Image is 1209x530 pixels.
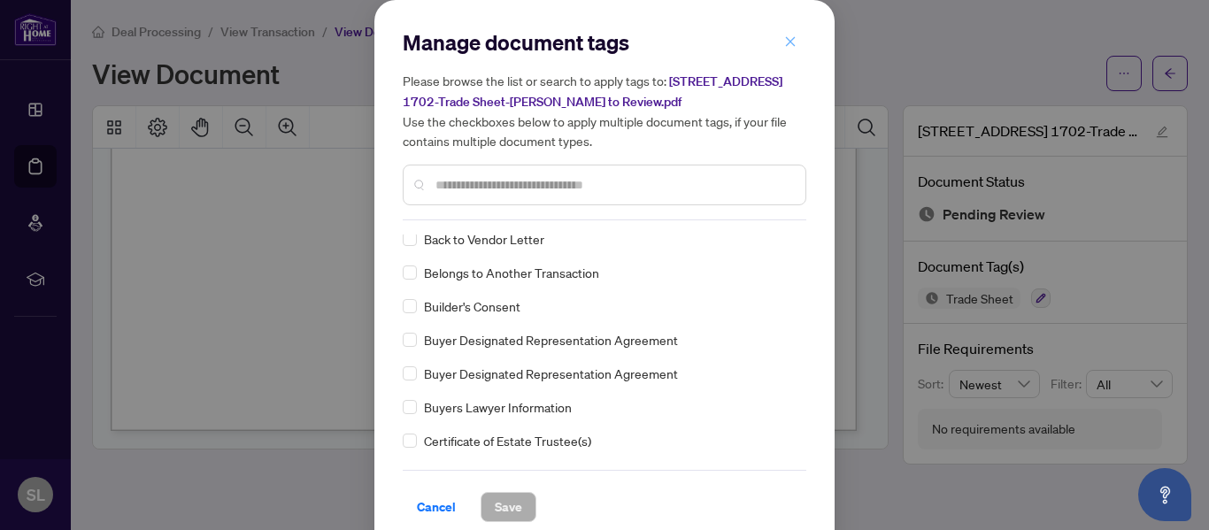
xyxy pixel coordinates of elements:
[784,35,797,48] span: close
[424,229,544,249] span: Back to Vendor Letter
[403,71,806,150] h5: Please browse the list or search to apply tags to: Use the checkboxes below to apply multiple doc...
[424,263,599,282] span: Belongs to Another Transaction
[481,492,536,522] button: Save
[424,296,520,316] span: Builder's Consent
[424,330,678,349] span: Buyer Designated Representation Agreement
[403,28,806,57] h2: Manage document tags
[403,492,470,522] button: Cancel
[424,364,678,383] span: Buyer Designated Representation Agreement
[1138,468,1191,521] button: Open asap
[424,431,591,450] span: Certificate of Estate Trustee(s)
[424,397,572,417] span: Buyers Lawyer Information
[417,493,456,521] span: Cancel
